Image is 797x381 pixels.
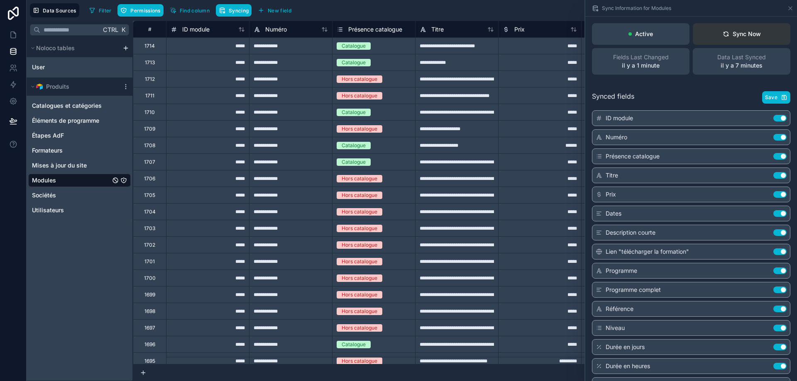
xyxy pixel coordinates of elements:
[342,357,377,365] div: Hors catalogue
[606,305,633,313] span: Référence
[265,25,287,34] span: Numéro
[182,25,210,34] span: ID module
[268,7,291,14] span: New field
[130,7,160,14] span: Permissions
[606,171,618,180] span: Titre
[145,92,154,99] div: 1711
[765,94,777,101] span: Save
[606,133,627,141] span: Numéro
[431,25,444,34] span: Titre
[144,358,155,364] div: 1695
[144,192,155,199] div: 1705
[144,175,155,182] div: 1706
[606,209,621,218] span: Dates
[342,258,377,265] div: Hors catalogue
[342,192,377,199] div: Hors catalogue
[606,228,655,237] span: Description courte
[606,343,645,351] span: Durée en jours
[342,125,377,133] div: Hors catalogue
[606,248,689,256] span: Lien "télécharger la formation"
[693,23,790,45] button: Sync Now
[255,4,294,17] button: New field
[606,362,650,370] span: Durée en heures
[145,59,155,66] div: 1713
[342,274,377,282] div: Hors catalogue
[606,190,616,199] span: Prix
[606,114,633,122] span: ID module
[167,4,213,17] button: Find column
[342,92,377,99] div: Hors catalogue
[762,91,790,104] button: Save
[602,5,671,12] span: Sync Information for Modules
[145,76,155,83] div: 1712
[144,126,155,132] div: 1709
[342,75,377,83] div: Hors catalogue
[342,158,366,166] div: Catalogue
[342,59,366,66] div: Catalogue
[144,209,156,215] div: 1704
[606,286,661,294] span: Programme complet
[144,341,155,348] div: 1696
[606,267,637,275] span: Programme
[144,325,155,331] div: 1697
[99,7,112,14] span: Filter
[342,175,377,182] div: Hors catalogue
[635,30,653,38] p: Active
[342,225,377,232] div: Hors catalogue
[342,241,377,249] div: Hors catalogue
[144,142,155,149] div: 1708
[717,53,766,61] span: Data Last Synced
[144,109,155,116] div: 1710
[342,341,366,348] div: Catalogue
[723,30,761,38] div: Sync Now
[342,308,377,315] div: Hors catalogue
[144,242,155,248] div: 1702
[342,291,377,298] div: Hors catalogue
[342,142,366,149] div: Catalogue
[342,42,366,50] div: Catalogue
[139,26,160,32] div: #
[144,291,155,298] div: 1699
[144,258,155,265] div: 1701
[144,308,155,315] div: 1698
[117,4,166,17] a: Permissions
[613,53,669,61] span: Fields Last Changed
[144,275,156,282] div: 1700
[120,27,126,33] span: K
[342,324,377,332] div: Hors catalogue
[606,324,625,332] span: Niveau
[144,225,155,232] div: 1703
[514,25,525,34] span: Prix
[342,109,366,116] div: Catalogue
[102,24,119,35] span: Ctrl
[144,43,155,49] div: 1714
[348,25,402,34] span: Présence catalogue
[30,3,79,17] button: Data Sources
[180,7,210,14] span: Find column
[622,61,660,70] p: il y a 1 minute
[592,91,634,104] span: Synced fields
[144,159,155,165] div: 1707
[86,4,115,17] button: Filter
[117,4,163,17] button: Permissions
[229,7,249,14] span: Syncing
[43,7,76,14] span: Data Sources
[606,152,660,160] span: Présence catalogue
[216,4,255,17] a: Syncing
[342,208,377,216] div: Hors catalogue
[721,61,763,70] p: il y a 7 minutes
[216,4,252,17] button: Syncing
